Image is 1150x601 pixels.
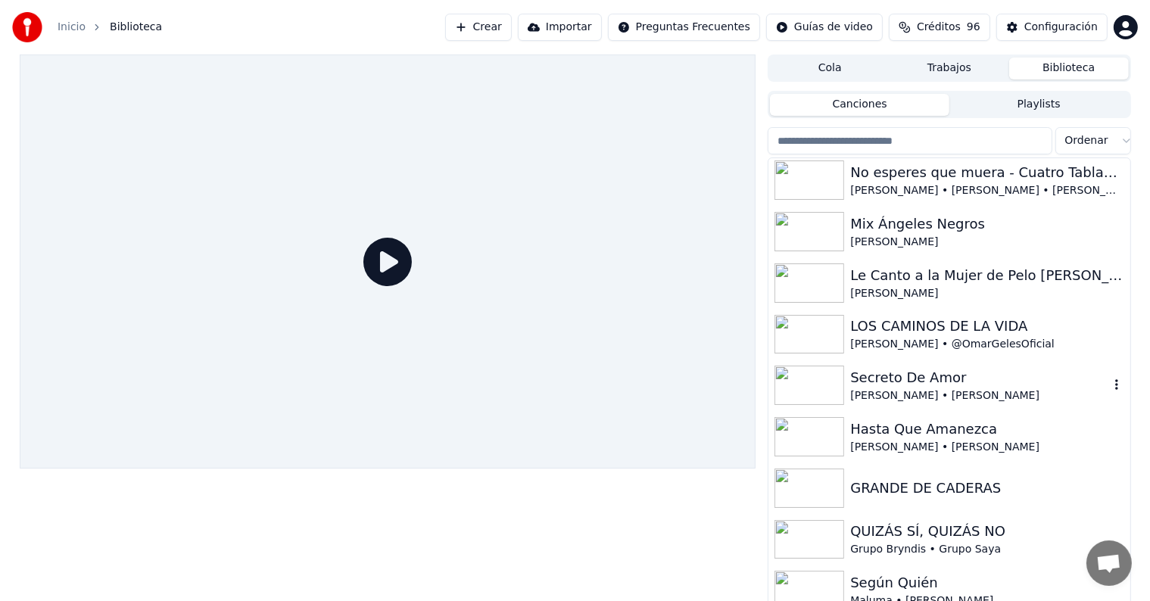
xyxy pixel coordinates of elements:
div: [PERSON_NAME] • [PERSON_NAME] [850,388,1108,403]
button: Biblioteca [1009,58,1129,79]
div: QUIZÁS SÍ, QUIZÁS NO [850,521,1124,542]
div: [PERSON_NAME] • @OmarGelesOficial [850,337,1124,352]
div: LOS CAMINOS DE LA VIDA [850,316,1124,337]
button: Importar [518,14,602,41]
button: Playlists [949,94,1129,116]
div: Según Quién [850,572,1124,593]
div: [PERSON_NAME] [850,286,1124,301]
button: Preguntas Frecuentes [608,14,760,41]
span: Ordenar [1065,133,1108,148]
button: Canciones [770,94,949,116]
div: GRANDE DE CADERAS [850,478,1124,499]
span: Créditos [917,20,961,35]
div: Grupo Bryndis • Grupo Saya [850,542,1124,557]
a: Inicio [58,20,86,35]
button: Configuración [996,14,1108,41]
div: [PERSON_NAME] • [PERSON_NAME] • [PERSON_NAME] [850,183,1124,198]
span: 96 [967,20,980,35]
button: Cola [770,58,890,79]
div: [PERSON_NAME] [850,235,1124,250]
div: Le Canto a la Mujer de Pelo [PERSON_NAME] [850,265,1124,286]
button: Crear [445,14,512,41]
button: Créditos96 [889,14,990,41]
div: Mix Ángeles Negros [850,213,1124,235]
div: Configuración [1024,20,1098,35]
img: youka [12,12,42,42]
div: Chat abierto [1086,540,1132,586]
nav: breadcrumb [58,20,162,35]
button: Trabajos [890,58,1009,79]
span: Biblioteca [110,20,162,35]
div: No esperes que muera - Cuatro Tablas - En Vida [850,162,1124,183]
div: Secreto De Amor [850,367,1108,388]
button: Guías de video [766,14,883,41]
div: Hasta Que Amanezca [850,419,1124,440]
div: [PERSON_NAME] • [PERSON_NAME] [850,440,1124,455]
